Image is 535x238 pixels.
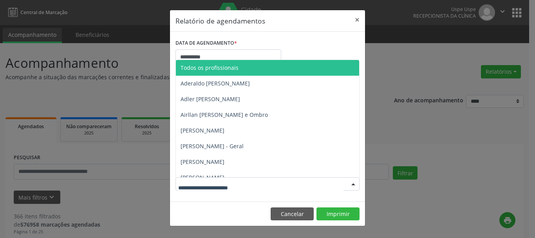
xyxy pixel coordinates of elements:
span: Adler [PERSON_NAME] [181,95,240,103]
span: [PERSON_NAME] [181,127,224,134]
span: [PERSON_NAME] [181,174,224,181]
h5: Relatório de agendamentos [175,16,265,26]
button: Imprimir [316,207,360,221]
span: Todos os profissionais [181,64,239,71]
label: DATA DE AGENDAMENTO [175,37,237,49]
span: Airllan [PERSON_NAME] e Ombro [181,111,268,118]
span: [PERSON_NAME] [181,158,224,165]
span: [PERSON_NAME] - Geral [181,142,244,150]
button: Close [349,10,365,29]
span: Aderaldo [PERSON_NAME] [181,80,250,87]
button: Cancelar [271,207,314,221]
